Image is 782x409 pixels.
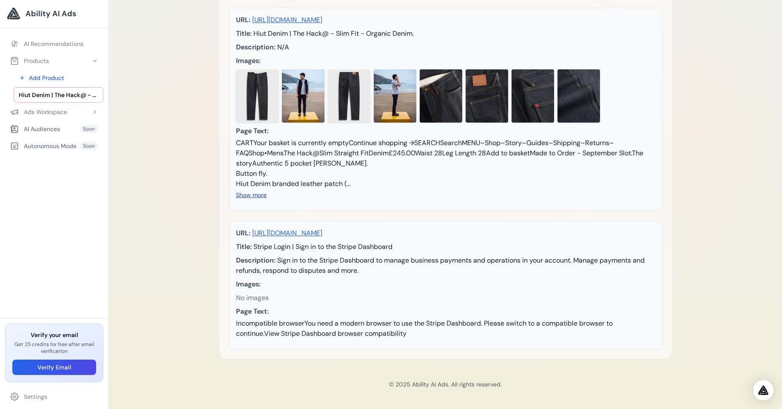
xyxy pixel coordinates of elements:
[5,104,103,120] button: Ads Workspace
[252,229,322,237] a: [URL][DOMAIN_NAME]
[116,380,775,389] p: © 2025 Ability AI Ads. All rights reserved.
[420,69,462,123] img: Parsed image
[236,56,261,65] span: Images:
[328,69,370,123] img: Parsed image
[5,53,103,69] button: Products
[10,57,49,65] div: Products
[12,360,96,375] button: Verify Email
[236,307,269,316] span: Page Text:
[10,125,60,133] div: AI Audiences
[374,69,416,123] img: Parsed image
[236,256,645,275] span: Sign in to the Stripe Dashboard to manage business payments and operations in your account. Manag...
[236,29,252,38] span: Title:
[252,15,322,24] a: [URL][DOMAIN_NAME]
[236,126,269,135] span: Page Text:
[19,91,98,99] span: Hiut Denim | The Hack@ - Slim Fit - Organic Denim.
[236,15,250,24] span: URL:
[236,43,276,51] span: Description:
[236,69,279,123] img: Parsed image
[557,69,600,123] img: Parsed image
[7,7,102,20] a: Ability AI Ads
[10,142,77,150] div: Autonomous Mode
[236,138,655,189] div: CARTYour basket is currently emptyContinue shopping →SEARCHSearchMENU–Shop–Story–Guides–Shipping–...
[236,318,655,339] div: Incompatible browserYou need a modern browser to use the Stripe Dashboard. Please switch to a com...
[14,70,103,86] a: Add Product
[512,69,554,123] img: Parsed image
[12,331,96,339] h3: Verify your email
[253,242,392,251] span: Stripe Login | Sign in to the Stripe Dashboard
[466,69,508,123] img: Parsed image
[236,293,269,303] span: No images
[236,242,252,251] span: Title:
[80,125,98,133] span: Soon
[253,29,414,38] span: Hiut Denim | The Hack@ - Slim Fit - Organic Denim.
[236,280,261,289] span: Images:
[26,8,76,20] span: Ability AI Ads
[5,36,103,51] a: AI Recommendations
[236,256,276,265] span: Description:
[236,191,267,199] button: Show more
[277,43,289,51] span: N/A
[236,229,250,237] span: URL:
[80,142,98,150] span: Soon
[14,87,103,103] a: Hiut Denim | The Hack@ - Slim Fit - Organic Denim.
[5,389,103,404] a: Settings
[12,341,96,355] p: Get 25 credits for free after email verification
[753,380,773,400] div: Open Intercom Messenger
[282,69,324,123] img: Parsed image
[10,108,67,116] div: Ads Workspace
